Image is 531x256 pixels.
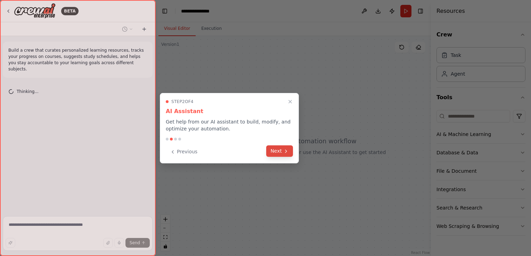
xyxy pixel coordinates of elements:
button: Close walkthrough [286,97,294,106]
button: Previous [166,146,202,157]
h3: AI Assistant [166,107,293,116]
span: Step 2 of 4 [171,99,194,104]
button: Next [266,145,293,157]
p: Get help from our AI assistant to build, modify, and optimize your automation. [166,118,293,132]
button: Hide left sidebar [160,6,170,16]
